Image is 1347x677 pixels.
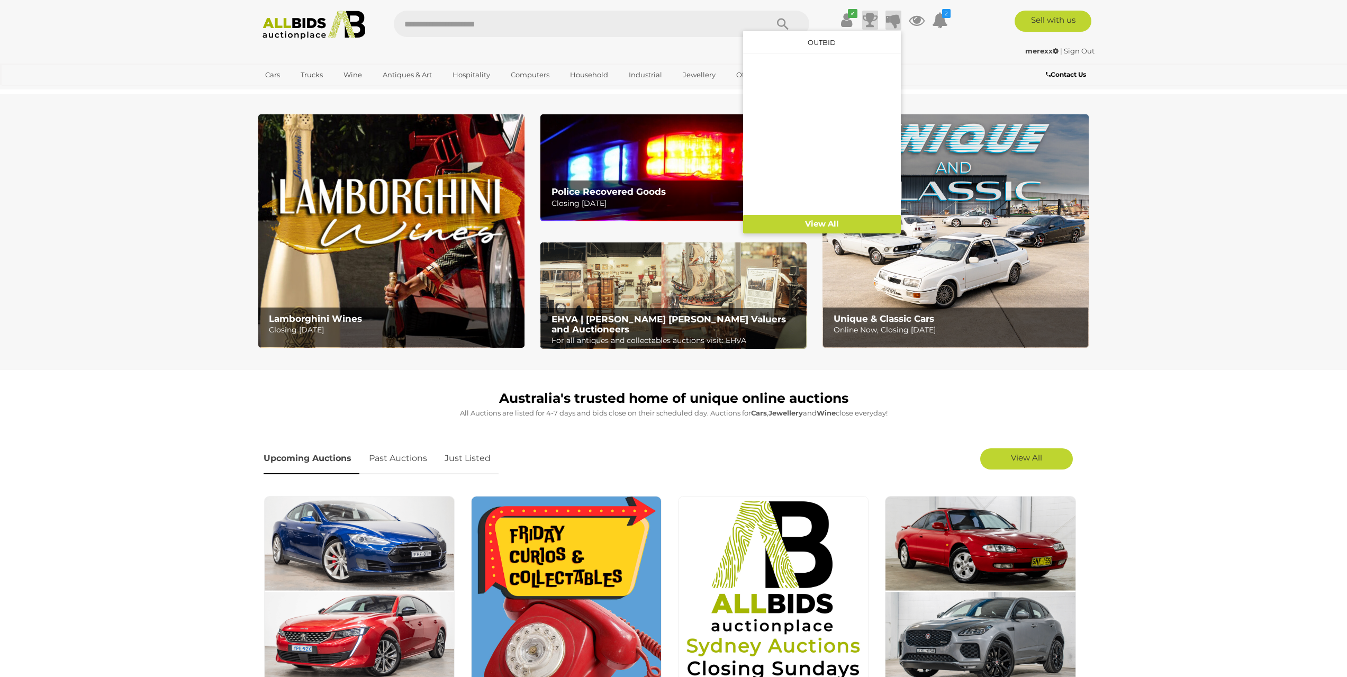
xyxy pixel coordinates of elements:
i: ✔ [848,9,857,18]
strong: Cars [751,409,767,417]
p: Closing [DATE] [269,323,518,337]
button: Search [756,11,809,37]
a: Police Recovered Goods Police Recovered Goods Closing [DATE] [540,114,807,221]
a: View All [980,448,1073,470]
a: Sell with us [1015,11,1091,32]
img: Lamborghini Wines [258,114,525,348]
a: Unique & Classic Cars Unique & Classic Cars Online Now, Closing [DATE] [822,114,1089,348]
a: 2 [932,11,948,30]
img: Unique & Classic Cars [822,114,1089,348]
p: Closing [DATE] [552,197,801,210]
p: Online Now, Closing [DATE] [834,323,1083,337]
i: 2 [942,9,951,18]
a: merexx [1025,47,1060,55]
a: Upcoming Auctions [264,443,359,474]
b: EHVA | [PERSON_NAME] [PERSON_NAME] Valuers and Auctioneers [552,314,786,335]
img: EHVA | Evans Hastings Valuers and Auctioneers [540,242,807,349]
a: Contact Us [1046,69,1089,80]
a: Household [563,66,615,84]
img: Allbids.com.au [257,11,372,40]
a: Trucks [294,66,330,84]
span: View All [1011,453,1042,463]
a: Lamborghini Wines Lamborghini Wines Closing [DATE] [258,114,525,348]
a: Past Auctions [361,443,435,474]
a: Outbid [808,38,836,47]
a: Wine [337,66,369,84]
a: Cars [258,66,287,84]
a: EHVA | Evans Hastings Valuers and Auctioneers EHVA | [PERSON_NAME] [PERSON_NAME] Valuers and Auct... [540,242,807,349]
a: Computers [504,66,556,84]
a: Jewellery [676,66,722,84]
b: Lamborghini Wines [269,313,362,324]
a: Sign Out [1064,47,1095,55]
p: All Auctions are listed for 4-7 days and bids close on their scheduled day. Auctions for , and cl... [264,407,1084,419]
a: Just Listed [437,443,499,474]
h1: Australia's trusted home of unique online auctions [264,391,1084,406]
a: ✔ [839,11,855,30]
strong: merexx [1025,47,1059,55]
span: | [1060,47,1062,55]
strong: Jewellery [769,409,803,417]
b: Contact Us [1046,70,1086,78]
a: View All [743,215,901,233]
img: Police Recovered Goods [540,114,807,221]
p: For all antiques and collectables auctions visit: EHVA [552,334,801,347]
a: Office [729,66,763,84]
a: Antiques & Art [376,66,439,84]
b: Unique & Classic Cars [834,313,934,324]
b: Police Recovered Goods [552,186,666,197]
strong: Wine [817,409,836,417]
a: Industrial [622,66,669,84]
a: Hospitality [446,66,497,84]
